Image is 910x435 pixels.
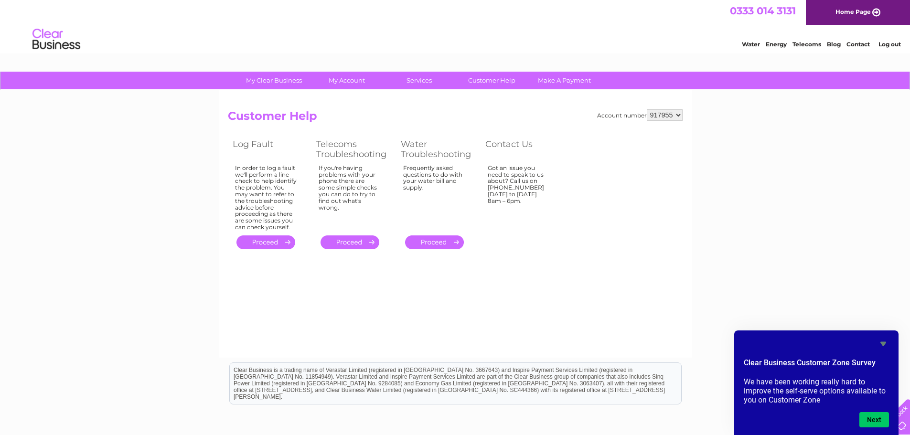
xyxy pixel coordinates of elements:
[228,137,311,162] th: Log Fault
[405,235,464,249] a: .
[597,109,683,121] div: Account number
[766,41,787,48] a: Energy
[319,165,382,227] div: If you're having problems with your phone there are some simple checks you can do to try to find ...
[481,137,564,162] th: Contact Us
[452,72,531,89] a: Customer Help
[32,25,81,54] img: logo.png
[230,5,681,46] div: Clear Business is a trading name of Verastar Limited (registered in [GEOGRAPHIC_DATA] No. 3667643...
[878,41,901,48] a: Log out
[311,137,396,162] th: Telecoms Troubleshooting
[730,5,796,17] a: 0333 014 3131
[744,338,889,427] div: Clear Business Customer Zone Survey
[321,235,379,249] a: .
[846,41,870,48] a: Contact
[380,72,459,89] a: Services
[878,338,889,350] button: Hide survey
[742,41,760,48] a: Water
[307,72,386,89] a: My Account
[859,412,889,427] button: Next question
[235,72,313,89] a: My Clear Business
[792,41,821,48] a: Telecoms
[525,72,604,89] a: Make A Payment
[488,165,550,227] div: Got an issue you need to speak to us about? Call us on [PHONE_NUMBER] [DATE] to [DATE] 8am – 6pm.
[744,357,889,373] h2: Clear Business Customer Zone Survey
[396,137,481,162] th: Water Troubleshooting
[744,377,889,404] p: We have been working really hard to improve the self-serve options available to you on Customer Zone
[228,109,683,127] h2: Customer Help
[403,165,466,227] div: Frequently asked questions to do with your water bill and supply.
[827,41,841,48] a: Blog
[235,165,297,231] div: In order to log a fault we'll perform a line check to help identify the problem. You may want to ...
[236,235,295,249] a: .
